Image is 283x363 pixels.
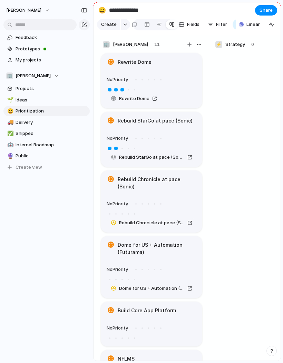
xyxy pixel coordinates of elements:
[7,118,12,126] div: 🚚
[6,153,13,159] button: 🔮
[255,5,277,16] button: Share
[16,141,87,148] span: Internal Roadmap
[7,96,12,104] div: 🌱
[119,285,185,292] span: Dome for US + Automation (Futurama)
[3,44,90,54] a: Prototypes
[3,162,90,173] button: Create view
[6,72,13,79] div: 🏢
[98,6,106,15] div: 😀
[107,153,196,162] a: Rebuild StarGo at pace (Sonic)
[118,355,135,363] h1: NFLMS
[16,153,87,159] span: Public
[7,130,12,138] div: ✅
[225,41,245,48] span: Strategy
[7,152,12,160] div: 🔮
[205,19,230,30] button: Filter
[118,307,176,314] h1: Build Core App Platform
[3,128,90,139] a: ✅Shipped
[97,5,108,16] button: 😀
[3,5,53,16] button: [PERSON_NAME]
[6,130,13,137] button: ✅
[101,112,202,167] div: Rebuild StarGo at pace (Sonic)NoPriorityRebuild StarGo at pace (Sonic)
[251,41,254,48] span: 0
[3,32,90,43] a: Feedback
[118,58,152,66] h1: Rewrite Dome
[3,106,90,116] a: 😀Prioritization
[113,41,148,48] span: [PERSON_NAME]
[107,218,196,227] a: Rebuild Chronicle at pace (Sonic)
[97,19,120,30] button: Create
[119,95,149,102] span: Rewrite Dome
[260,7,273,14] span: Share
[187,21,199,28] span: Fields
[107,201,128,206] span: No Priority
[16,34,87,41] span: Feedback
[16,119,87,126] span: Delivery
[119,154,185,161] span: Rebuild StarGo at pace (Sonic)
[101,170,202,233] div: Rebuild Chronicle at pace (Sonic)NoPriorityRebuild Chronicle at pace (Sonic)
[6,119,13,126] button: 🚚
[3,117,90,128] a: 🚚Delivery
[107,77,128,82] span: No Priority
[16,130,87,137] span: Shipped
[16,72,51,79] span: [PERSON_NAME]
[3,84,90,94] a: Projects
[107,284,196,293] a: Dome for US + Automation (Futurama)
[101,21,117,28] span: Create
[118,117,193,125] h1: Rebuild StarGo at pace (Sonic)
[119,219,185,226] span: Rebuild Chronicle at pace (Sonic)
[3,55,90,65] a: My projects
[16,97,87,104] span: Ideas
[101,302,202,346] div: Build Core App PlatformNoPriority
[101,53,202,108] div: Rewrite DomeNoPriorityRewrite Dome
[3,95,90,105] a: 🌱Ideas
[16,85,87,92] span: Projects
[16,164,42,171] span: Create view
[105,133,130,144] button: NoPriority
[107,325,128,331] span: No Priority
[16,46,87,52] span: Prototypes
[7,107,12,115] div: 😀
[215,41,222,48] div: ⚡
[107,266,128,272] span: No Priority
[107,94,161,103] a: Rewrite Dome
[105,264,130,275] button: NoPriority
[6,141,13,148] button: 🤖
[6,7,41,14] span: [PERSON_NAME]
[233,19,261,30] button: Group
[118,176,196,190] h1: Rebuild Chronicle at pace (Sonic)
[101,236,202,298] div: Dome for US + Automation (Futurama)NoPriorityDome for US + Automation (Futurama)
[105,198,130,209] button: NoPriority
[6,97,13,104] button: 🌱
[105,74,130,85] button: NoPriority
[6,108,13,115] button: 😀
[105,323,130,334] button: NoPriority
[176,19,202,30] button: Fields
[16,57,87,63] span: My projects
[236,19,263,30] button: Linear
[154,41,160,48] span: 11
[103,41,110,48] div: 🏢
[118,241,196,256] h1: Dome for US + Automation (Futurama)
[3,140,90,150] a: 🤖Internal Roadmap
[7,141,12,149] div: 🤖
[216,21,227,28] span: Filter
[16,108,87,115] span: Prioritization
[246,21,260,28] span: Linear
[3,71,90,81] button: 🏢[PERSON_NAME]
[107,135,128,141] span: No Priority
[3,151,90,161] a: 🔮Public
